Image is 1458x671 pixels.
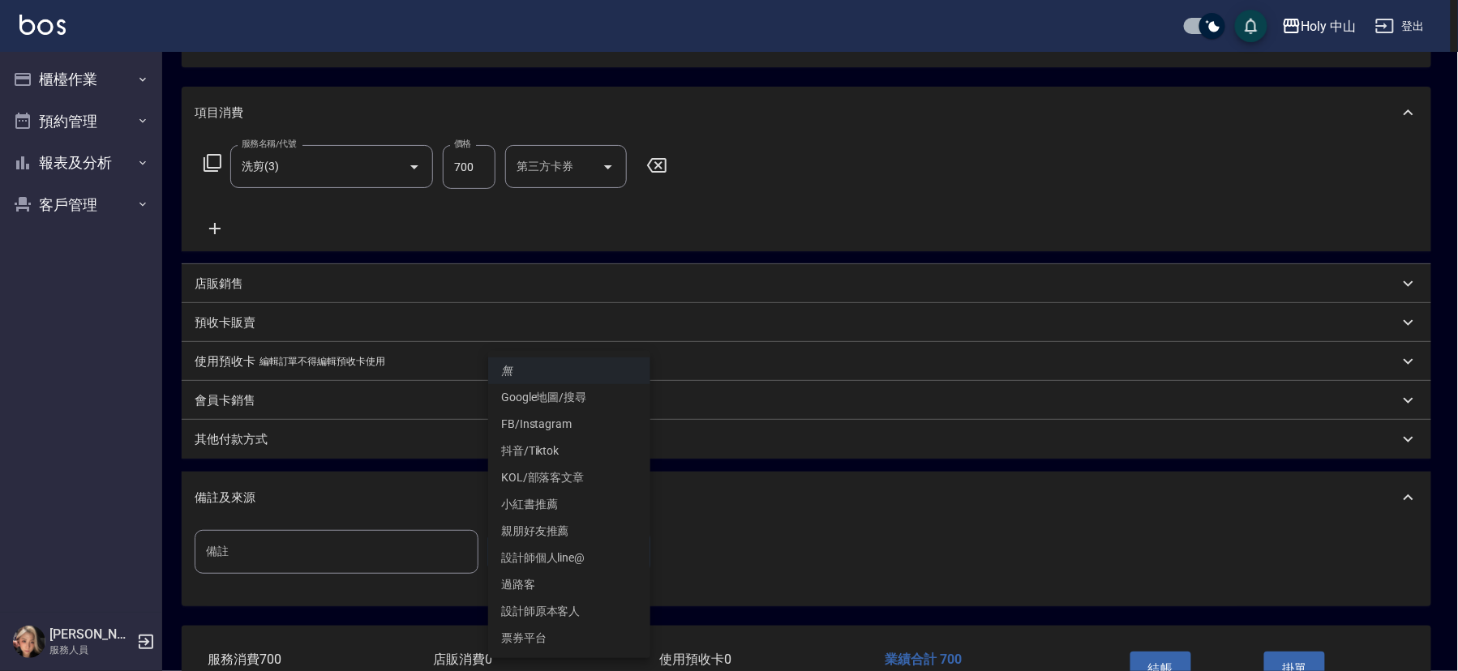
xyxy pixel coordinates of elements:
[501,362,512,379] em: 無
[488,625,650,652] li: 票券平台
[488,438,650,464] li: 抖音/Tiktok
[488,464,650,491] li: KOL/部落客文章
[488,411,650,438] li: FB/Instagram
[488,491,650,518] li: 小紅書推薦
[488,598,650,625] li: 設計師原本客人
[488,571,650,598] li: 過路客
[488,545,650,571] li: 設計師個人line@
[488,384,650,411] li: Google地圖/搜尋
[488,518,650,545] li: 親朋好友推薦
